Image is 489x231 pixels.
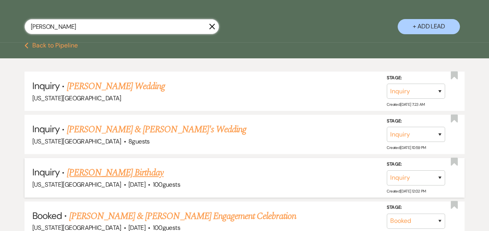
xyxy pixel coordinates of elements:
[387,145,426,150] span: Created: [DATE] 10:59 PM
[32,123,60,135] span: Inquiry
[128,137,150,145] span: 8 guests
[387,73,445,82] label: Stage:
[67,122,247,136] a: [PERSON_NAME] & [PERSON_NAME]'s Wedding
[67,79,165,93] a: [PERSON_NAME] Wedding
[387,188,426,193] span: Created: [DATE] 12:02 PM
[387,102,424,107] span: Created: [DATE] 7:23 AM
[67,166,164,180] a: [PERSON_NAME] Birthday
[32,137,121,145] span: [US_STATE][GEOGRAPHIC_DATA]
[153,180,180,189] span: 100 guests
[32,180,121,189] span: [US_STATE][GEOGRAPHIC_DATA]
[398,19,460,34] button: + Add Lead
[69,209,296,223] a: [PERSON_NAME] & [PERSON_NAME] Engagement Celebration
[32,166,60,178] span: Inquiry
[25,42,78,49] button: Back to Pipeline
[128,180,145,189] span: [DATE]
[32,80,60,92] span: Inquiry
[387,117,445,126] label: Stage:
[25,19,219,34] input: Search by name, event date, email address or phone number
[32,210,62,222] span: Booked
[387,160,445,169] label: Stage:
[32,94,121,102] span: [US_STATE][GEOGRAPHIC_DATA]
[387,203,445,212] label: Stage:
